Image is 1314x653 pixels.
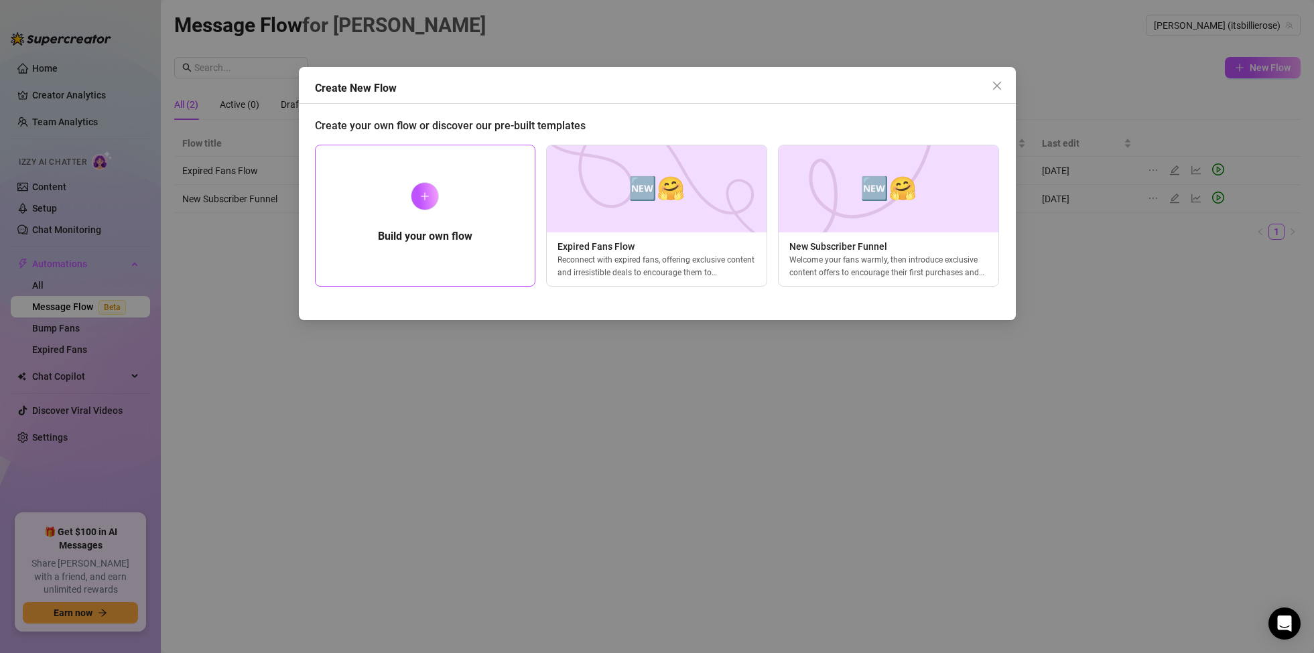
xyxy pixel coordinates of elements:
[315,119,586,132] span: Create your own flow or discover our pre-built templates
[986,75,1008,96] button: Close
[547,239,767,254] span: Expired Fans Flow
[992,80,1002,91] span: close
[779,239,998,254] span: New Subscriber Funnel
[420,192,430,201] span: plus
[1268,607,1301,640] div: Open Intercom Messenger
[547,254,767,278] div: Reconnect with expired fans, offering exclusive content and irresistible deals to encourage them ...
[629,171,685,206] span: 🆕🤗
[315,80,1016,96] div: Create New Flow
[986,80,1008,91] span: Close
[860,171,917,206] span: 🆕🤗
[378,228,472,244] h5: Build your own flow
[779,254,998,278] div: Welcome your fans warmly, then introduce exclusive content offers to encourage their first purcha...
